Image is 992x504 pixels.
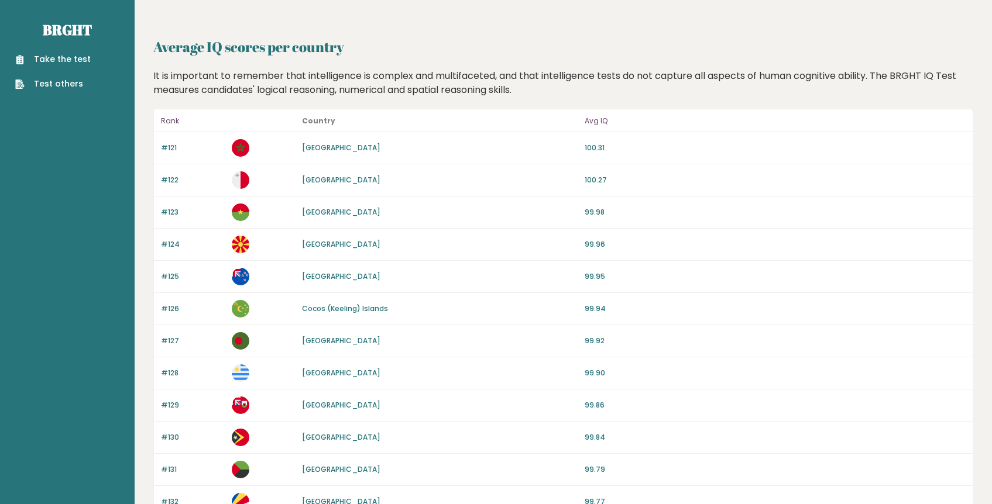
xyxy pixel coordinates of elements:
p: 99.98 [585,207,966,218]
a: Brght [43,20,92,39]
a: [GEOGRAPHIC_DATA] [302,336,380,346]
a: [GEOGRAPHIC_DATA] [302,464,380,474]
p: 99.92 [585,336,966,346]
p: 99.96 [585,239,966,250]
img: cc.svg [232,300,249,317]
a: [GEOGRAPHIC_DATA] [302,400,380,410]
p: #130 [161,432,225,443]
img: uy.svg [232,364,249,382]
p: #124 [161,239,225,250]
p: 99.95 [585,271,966,282]
p: #128 [161,368,225,378]
p: 100.31 [585,143,966,153]
p: #125 [161,271,225,282]
h2: Average IQ scores per country [153,36,973,57]
img: mk.svg [232,236,249,253]
p: #129 [161,400,225,410]
a: Take the test [15,53,91,65]
p: Avg IQ [585,114,966,128]
img: nz.svg [232,268,249,285]
b: Country [302,116,335,126]
p: 100.27 [585,175,966,185]
a: [GEOGRAPHIC_DATA] [302,432,380,442]
a: [GEOGRAPHIC_DATA] [302,175,380,185]
p: #122 [161,175,225,185]
p: 99.79 [585,464,966,475]
a: [GEOGRAPHIC_DATA] [302,368,380,378]
p: 99.84 [585,432,966,443]
a: Cocos (Keeling) Islands [302,303,388,313]
a: [GEOGRAPHIC_DATA] [302,271,380,281]
img: bd.svg [232,332,249,350]
a: [GEOGRAPHIC_DATA] [302,207,380,217]
p: 99.90 [585,368,966,378]
p: #121 [161,143,225,153]
p: #127 [161,336,225,346]
img: ma.svg [232,139,249,157]
p: #126 [161,303,225,314]
img: mt.svg [232,171,249,189]
p: #123 [161,207,225,218]
p: 99.94 [585,303,966,314]
p: #131 [161,464,225,475]
p: 99.86 [585,400,966,410]
img: bm.svg [232,396,249,414]
p: Rank [161,114,225,128]
a: [GEOGRAPHIC_DATA] [302,143,380,153]
div: It is important to remember that intelligence is complex and multifaceted, and that intelligence ... [149,69,978,97]
a: Test others [15,78,91,90]
img: tl.svg [232,429,249,446]
a: [GEOGRAPHIC_DATA] [302,239,380,249]
img: bf.svg [232,203,249,221]
img: mq.svg [232,461,249,478]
